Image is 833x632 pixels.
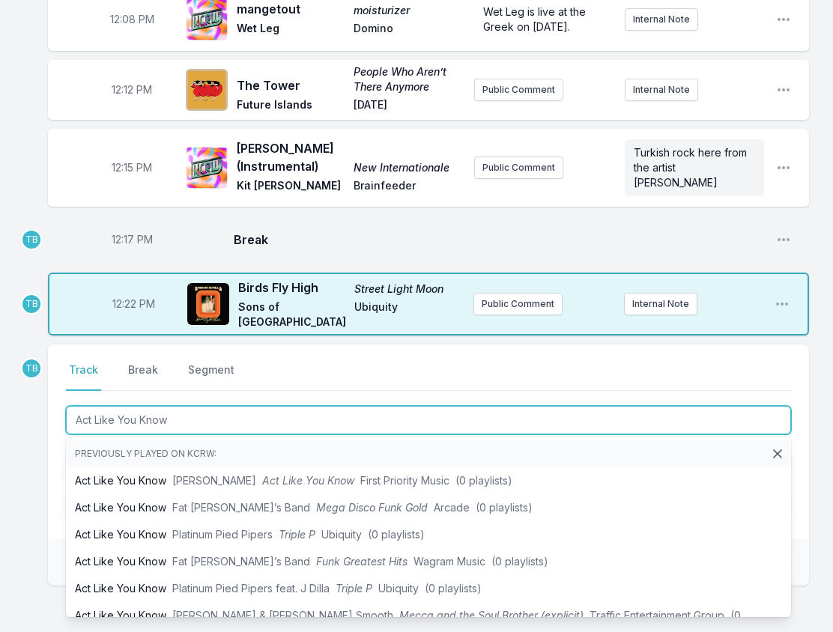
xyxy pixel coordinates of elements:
span: (0 playlists) [368,528,425,541]
span: moisturizer [354,3,461,18]
span: Triple P [336,582,372,595]
span: Mega Disco Funk Gold [316,501,428,514]
button: Open playlist item options [776,232,791,247]
p: Tyler Boudreaux [21,229,42,250]
span: [PERSON_NAME] [172,474,256,487]
span: Fat [PERSON_NAME]’s Band [172,555,310,568]
span: Wagram Music [414,555,485,568]
button: Public Comment [474,79,563,101]
p: Tyler Boudreaux [21,358,42,379]
span: Timestamp [112,160,152,175]
span: Timestamp [110,12,154,27]
span: First Priority Music [360,474,449,487]
span: New Internationale [354,160,461,175]
span: People Who Aren’t There Anymore [354,64,461,94]
button: Break [125,362,161,391]
img: New Internationale [186,147,228,189]
li: Previously played on KCRW: [66,440,791,467]
span: Mecca and the Soul Brother (explicit) [399,609,584,622]
span: Triple P [279,528,315,541]
img: People Who Aren’t There Anymore [186,69,228,111]
button: Public Comment [473,293,563,315]
button: Track [66,362,101,391]
span: Timestamp [112,232,153,247]
span: (0 playlists) [455,474,512,487]
span: Ubiquity [354,300,461,329]
span: Street Light Moon [354,282,461,297]
span: Sons of [GEOGRAPHIC_DATA] [238,300,345,329]
span: Timestamp [112,297,155,312]
span: Funk Greatest Hits [316,555,408,568]
li: Act Like You Know [66,467,791,494]
span: Platinum Pied Pipers [172,528,273,541]
span: The Tower [237,76,345,94]
input: Track Title [66,406,791,434]
button: Open playlist item options [776,12,791,27]
button: Internal Note [625,79,698,101]
span: Ubiquity [321,528,362,541]
button: Segment [185,362,237,391]
li: Act Like You Know [66,521,791,548]
span: Break [234,231,764,249]
span: [PERSON_NAME] & [PERSON_NAME] Smooth [172,609,393,622]
span: Turkish rock here from the artist [PERSON_NAME] [634,146,750,189]
span: [PERSON_NAME] (Instrumental) [237,139,345,175]
button: Internal Note [624,293,697,315]
span: Kit [PERSON_NAME] [237,178,345,196]
span: Ubiquity [378,582,419,595]
span: (0 playlists) [425,582,482,595]
li: Act Like You Know [66,548,791,575]
span: [DATE] [354,97,461,115]
span: Act Like You Know [262,474,354,487]
button: Internal Note [625,8,698,31]
span: Wet Leg is live at the Greek on [DATE]. [483,5,589,33]
li: Act Like You Know [66,494,791,521]
span: Platinum Pied Pipers feat. J Dilla [172,582,330,595]
span: (0 playlists) [491,555,548,568]
span: Wet Leg [237,21,345,39]
button: Open playlist item options [775,297,790,312]
p: Tyler Boudreaux [21,294,42,315]
span: (0 playlists) [476,501,533,514]
span: Birds Fly High [238,279,345,297]
span: Traffic Entertainment Group [590,609,724,622]
button: Open playlist item options [776,160,791,175]
span: Domino [354,21,461,39]
button: Public Comment [474,157,563,179]
li: Act Like You Know [66,575,791,602]
span: Arcade [434,501,470,514]
span: Future Islands [237,97,345,115]
img: Street Light Moon [187,283,229,325]
span: Timestamp [112,82,152,97]
button: Open playlist item options [776,82,791,97]
span: Fat [PERSON_NAME]’s Band [172,501,310,514]
span: Brainfeeder [354,178,461,196]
